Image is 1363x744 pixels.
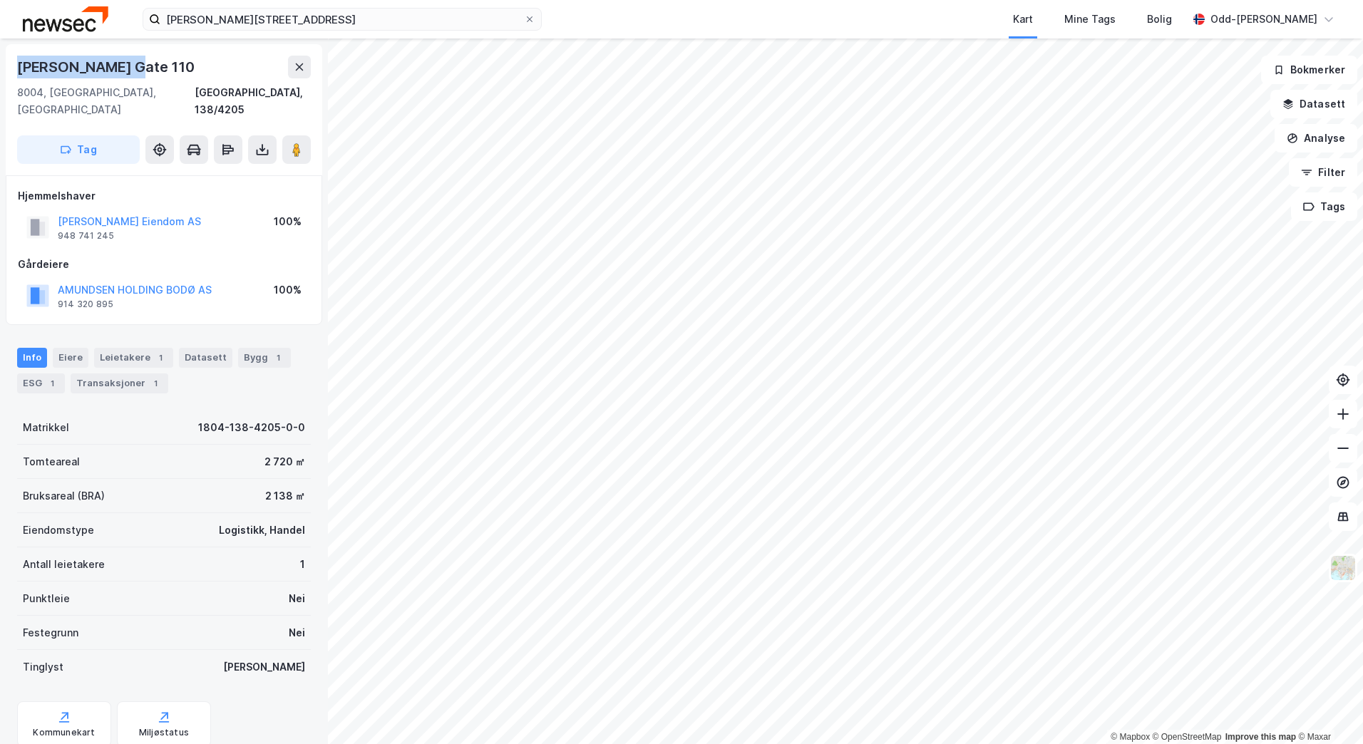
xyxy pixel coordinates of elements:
div: 1 [271,351,285,365]
div: ESG [17,373,65,393]
div: Nei [289,590,305,607]
div: Festegrunn [23,624,78,641]
img: newsec-logo.f6e21ccffca1b3a03d2d.png [23,6,108,31]
div: Bruksareal (BRA) [23,487,105,505]
div: 1 [153,351,168,365]
div: Hjemmelshaver [18,187,310,205]
div: Logistikk, Handel [219,522,305,539]
div: 914 320 895 [58,299,113,310]
button: Bokmerker [1261,56,1357,84]
div: Gårdeiere [18,256,310,273]
div: Transaksjoner [71,373,168,393]
div: Bolig [1147,11,1172,28]
div: 100% [274,281,302,299]
div: Mine Tags [1064,11,1116,28]
div: Matrikkel [23,419,69,436]
button: Filter [1289,158,1357,187]
div: Kontrollprogram for chat [1292,676,1363,744]
div: Antall leietakere [23,556,105,573]
a: Mapbox [1111,732,1150,742]
div: 1804-138-4205-0-0 [198,419,305,436]
div: [PERSON_NAME] Gate 110 [17,56,197,78]
div: Punktleie [23,590,70,607]
img: Z [1329,554,1357,582]
div: Bygg [238,348,291,368]
div: 948 741 245 [58,230,114,242]
div: Eiere [53,348,88,368]
div: Tinglyst [23,658,63,676]
div: 2 138 ㎡ [265,487,305,505]
div: Odd-[PERSON_NAME] [1210,11,1317,28]
button: Tag [17,135,140,164]
div: [PERSON_NAME] [223,658,305,676]
div: [GEOGRAPHIC_DATA], 138/4205 [195,84,311,118]
div: Kart [1013,11,1033,28]
a: OpenStreetMap [1153,732,1222,742]
button: Tags [1291,192,1357,221]
div: Miljøstatus [139,727,189,738]
input: Søk på adresse, matrikkel, gårdeiere, leietakere eller personer [160,9,524,30]
button: Datasett [1270,90,1357,118]
div: Leietakere [94,348,173,368]
div: Tomteareal [23,453,80,470]
div: 100% [274,213,302,230]
div: 1 [148,376,163,391]
div: 2 720 ㎡ [264,453,305,470]
div: 1 [45,376,59,391]
div: Kommunekart [33,727,95,738]
iframe: Chat Widget [1292,676,1363,744]
div: 1 [300,556,305,573]
div: 8004, [GEOGRAPHIC_DATA], [GEOGRAPHIC_DATA] [17,84,195,118]
div: Nei [289,624,305,641]
div: Eiendomstype [23,522,94,539]
div: Datasett [179,348,232,368]
div: Info [17,348,47,368]
button: Analyse [1275,124,1357,153]
a: Improve this map [1225,732,1296,742]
